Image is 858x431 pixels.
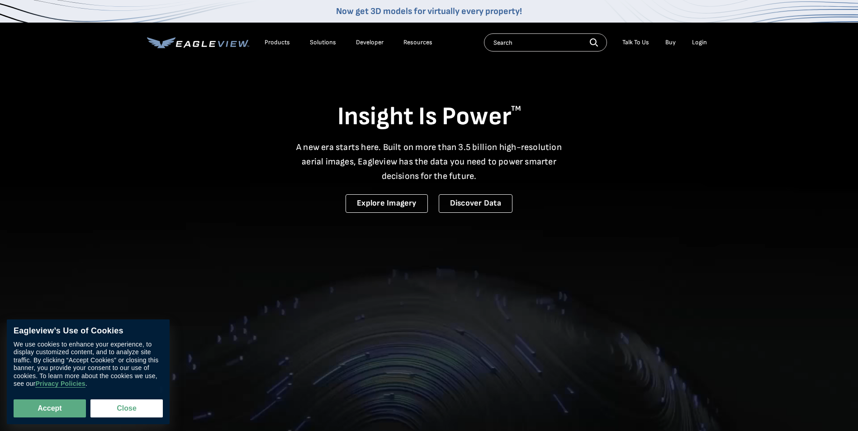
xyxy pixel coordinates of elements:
div: Products [265,38,290,47]
a: Buy [665,38,676,47]
sup: TM [511,104,521,113]
input: Search [484,33,607,52]
a: Explore Imagery [346,194,428,213]
div: Resources [403,38,432,47]
button: Accept [14,399,86,417]
h1: Insight Is Power [147,101,711,133]
a: Developer [356,38,384,47]
a: Now get 3D models for virtually every property! [336,6,522,17]
a: Discover Data [439,194,512,213]
div: We use cookies to enhance your experience, to display customized content, and to analyze site tra... [14,341,163,388]
div: Solutions [310,38,336,47]
div: Login [692,38,707,47]
div: Eagleview’s Use of Cookies [14,326,163,336]
button: Close [90,399,163,417]
div: Talk To Us [622,38,649,47]
a: Privacy Policies [35,380,85,388]
p: A new era starts here. Built on more than 3.5 billion high-resolution aerial images, Eagleview ha... [291,140,568,183]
